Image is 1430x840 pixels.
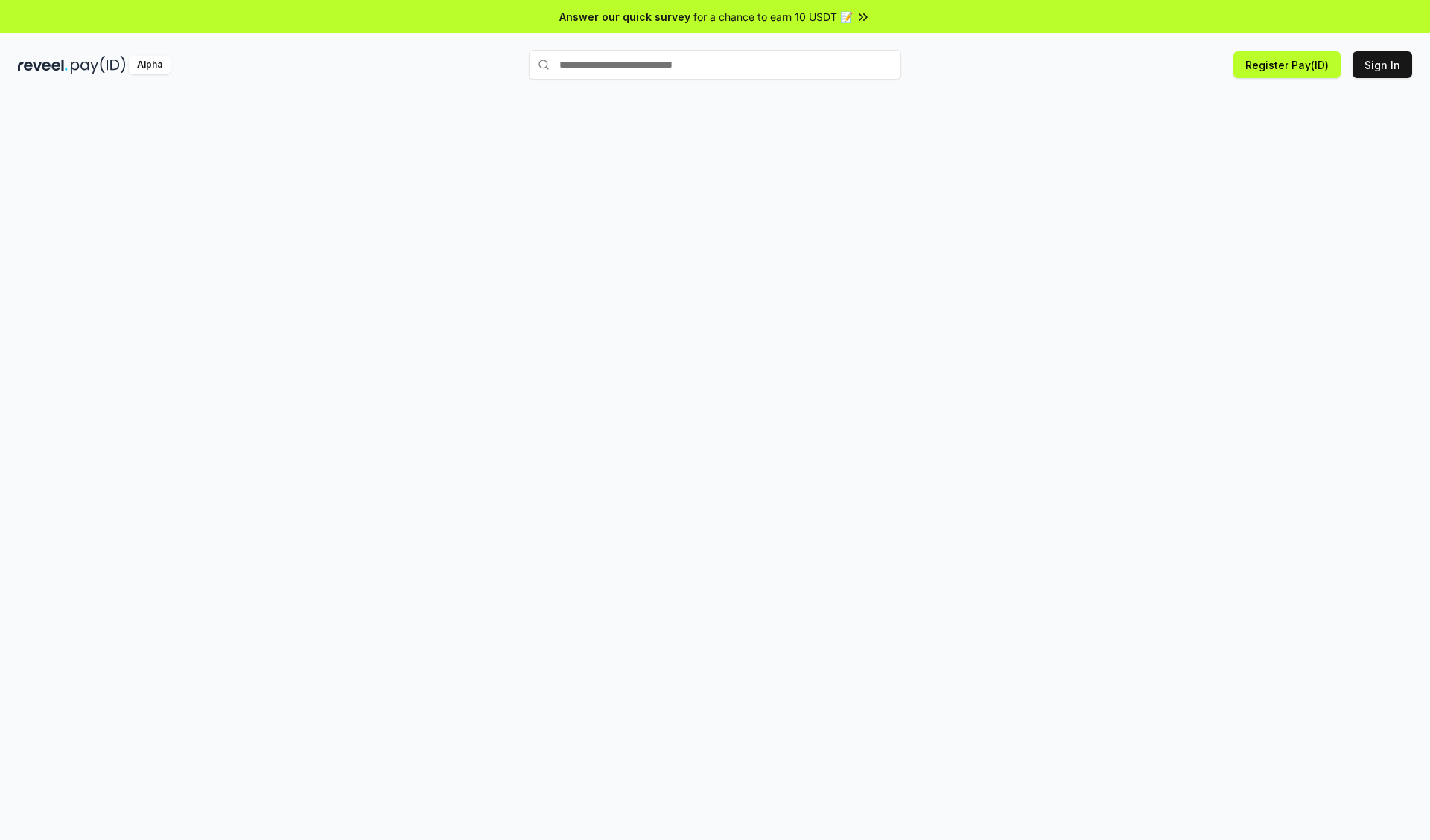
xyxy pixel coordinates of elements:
img: pay_id [71,56,126,74]
img: reveel_dark [18,56,68,74]
button: Register Pay(ID) [1233,51,1341,78]
button: Sign In [1353,51,1412,78]
div: Alpha [129,56,171,74]
span: for a chance to earn 10 USDT 📝 [693,9,853,25]
span: Answer our quick survey [559,9,690,25]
